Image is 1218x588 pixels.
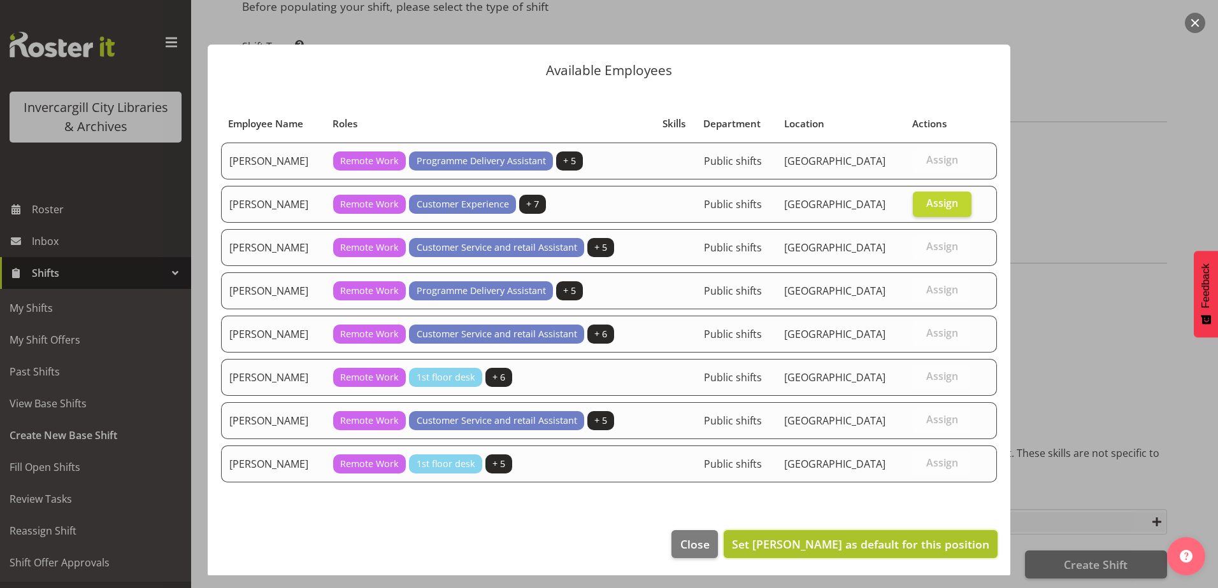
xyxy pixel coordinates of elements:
[704,457,762,471] span: Public shifts
[340,457,399,471] span: Remote Work
[926,283,958,296] span: Assign
[926,240,958,253] span: Assign
[221,316,326,353] td: [PERSON_NAME]
[417,414,577,428] span: Customer Service and retail Assistant
[417,241,577,255] span: Customer Service and retail Assistant
[784,457,885,471] span: [GEOGRAPHIC_DATA]
[704,370,762,384] span: Public shifts
[732,536,989,552] span: Set [PERSON_NAME] as default for this position
[1194,251,1218,337] button: Feedback - Show survey
[926,413,958,426] span: Assign
[704,154,762,168] span: Public shifts
[594,241,607,255] span: + 5
[724,530,998,558] button: Set [PERSON_NAME] as default for this position
[784,241,885,255] span: [GEOGRAPHIC_DATA]
[417,327,577,341] span: Customer Service and retail Assistant
[340,197,399,211] span: Remote Work
[221,445,326,482] td: [PERSON_NAME]
[417,284,546,298] span: Programme Delivery Assistant
[671,530,717,558] button: Close
[594,414,607,428] span: + 5
[704,327,762,341] span: Public shifts
[784,197,885,211] span: [GEOGRAPHIC_DATA]
[1200,263,1212,308] span: Feedback
[784,284,885,298] span: [GEOGRAPHIC_DATA]
[340,370,399,384] span: Remote Work
[417,370,475,384] span: 1st floor desk
[563,154,576,168] span: + 5
[221,143,326,179] td: [PERSON_NAME]
[221,229,326,266] td: [PERSON_NAME]
[926,197,958,209] span: Assign
[220,64,998,77] p: Available Employees
[912,116,972,131] div: Actions
[492,457,505,471] span: + 5
[926,326,958,339] span: Assign
[704,414,762,428] span: Public shifts
[704,197,762,211] span: Public shifts
[340,284,399,298] span: Remote Work
[417,154,546,168] span: Programme Delivery Assistant
[926,370,958,382] span: Assign
[926,456,958,469] span: Assign
[417,457,475,471] span: 1st floor desk
[926,153,958,166] span: Assign
[221,272,326,309] td: [PERSON_NAME]
[221,402,326,439] td: [PERSON_NAME]
[784,370,885,384] span: [GEOGRAPHIC_DATA]
[340,241,399,255] span: Remote Work
[784,327,885,341] span: [GEOGRAPHIC_DATA]
[703,116,770,131] div: Department
[680,536,710,552] span: Close
[594,327,607,341] span: + 6
[784,116,898,131] div: Location
[704,241,762,255] span: Public shifts
[221,186,326,223] td: [PERSON_NAME]
[563,284,576,298] span: + 5
[492,370,505,384] span: + 6
[526,197,539,211] span: + 7
[1180,550,1193,563] img: help-xxl-2.png
[340,414,399,428] span: Remote Work
[333,116,648,131] div: Roles
[704,284,762,298] span: Public shifts
[221,359,326,396] td: [PERSON_NAME]
[340,327,399,341] span: Remote Work
[340,154,399,168] span: Remote Work
[228,116,318,131] div: Employee Name
[417,197,509,211] span: Customer Experience
[663,116,689,131] div: Skills
[784,414,885,428] span: [GEOGRAPHIC_DATA]
[784,154,885,168] span: [GEOGRAPHIC_DATA]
